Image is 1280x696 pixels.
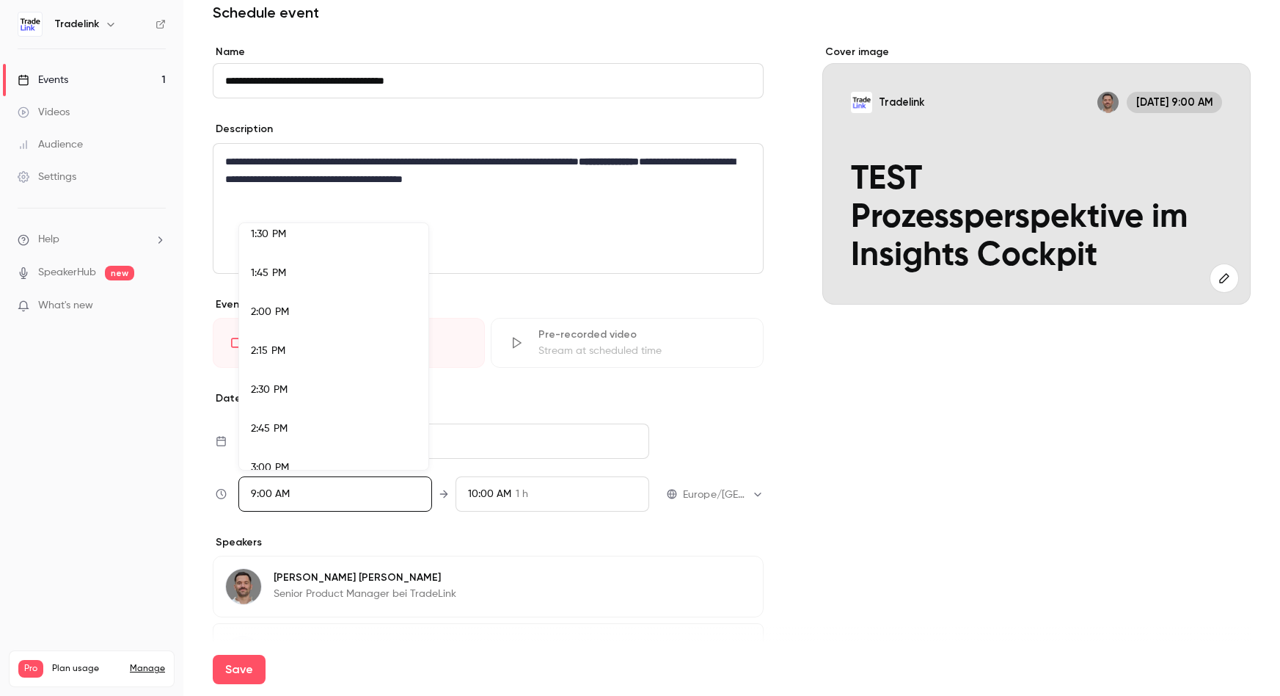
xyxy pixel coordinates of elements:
span: 1:45 PM [251,268,286,278]
span: 2:15 PM [251,346,285,356]
span: 1:30 PM [251,229,286,239]
span: 2:45 PM [251,424,288,434]
span: 2:30 PM [251,385,288,395]
span: 3:00 PM [251,463,289,473]
span: 2:00 PM [251,307,289,317]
